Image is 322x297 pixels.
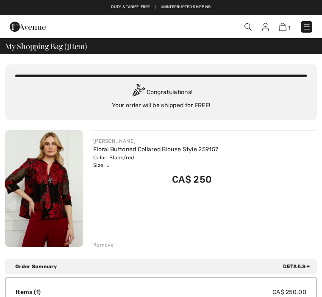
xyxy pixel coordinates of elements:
span: 1 [67,41,69,50]
td: Items ( ) [16,288,117,297]
a: Floral Buttoned Collared Blouse Style 259157 [93,146,218,153]
div: [PERSON_NAME] [93,137,218,145]
img: Congratulation2.svg [130,84,147,101]
span: 1 [288,25,291,31]
img: Search [244,23,252,31]
span: My Shopping Bag ( Item) [5,42,87,50]
img: My Info [262,23,269,31]
span: Details [283,263,314,270]
div: Order Summary [15,263,314,270]
span: CA$ 250 [172,174,211,185]
a: 1 [279,22,291,31]
div: Congratulations! Your order will be shipped for FREE! [15,84,307,110]
td: CA$ 250.00 [117,288,306,297]
img: Menu [303,22,311,31]
img: 1ère Avenue [10,18,46,35]
div: Color: Black/red Size: L [93,154,218,169]
a: 1ère Avenue [10,23,46,30]
div: Remove [93,241,114,249]
img: Shopping Bag [279,23,286,31]
img: Floral Buttoned Collared Blouse Style 259157 [5,130,83,247]
span: 1 [36,289,39,296]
